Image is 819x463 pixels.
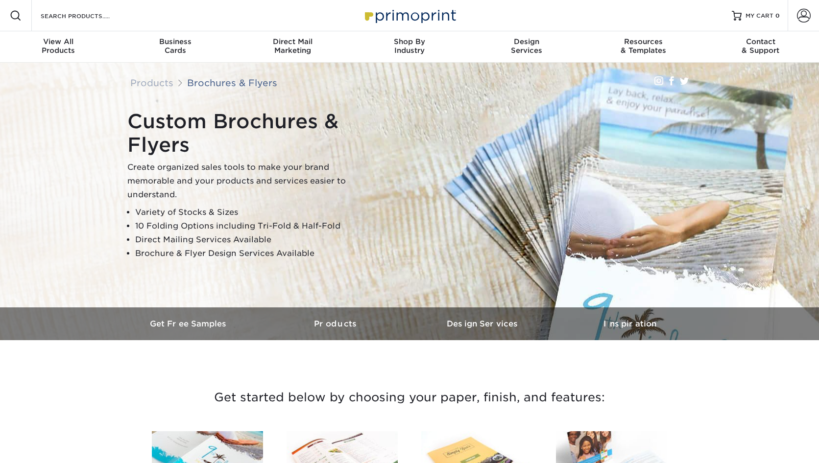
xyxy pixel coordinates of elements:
span: Shop By [351,37,468,46]
img: Primoprint [361,5,458,26]
div: Industry [351,37,468,55]
li: Brochure & Flyer Design Services Available [135,247,372,260]
span: Contact [702,37,819,46]
h3: Design Services [409,319,556,328]
span: Design [468,37,585,46]
h3: Get started below by choosing your paper, finish, and features: [123,375,696,419]
a: Get Free Samples [116,307,263,340]
p: Create organized sales tools to make your brand memorable and your products and services easier t... [127,161,372,202]
h3: Products [263,319,409,328]
a: Resources& Templates [585,31,702,63]
span: Resources [585,37,702,46]
div: Services [468,37,585,55]
li: Direct Mailing Services Available [135,233,372,247]
a: Products [130,77,173,88]
a: DesignServices [468,31,585,63]
div: & Support [702,37,819,55]
span: 0 [775,12,780,19]
a: Direct MailMarketing [234,31,351,63]
li: Variety of Stocks & Sizes [135,206,372,219]
div: & Templates [585,37,702,55]
span: Direct Mail [234,37,351,46]
a: Contact& Support [702,31,819,63]
a: Products [263,307,409,340]
a: BusinessCards [117,31,234,63]
input: SEARCH PRODUCTS..... [40,10,135,22]
a: Shop ByIndustry [351,31,468,63]
div: Cards [117,37,234,55]
h3: Get Free Samples [116,319,263,328]
div: Marketing [234,37,351,55]
a: Design Services [409,307,556,340]
li: 10 Folding Options including Tri-Fold & Half-Fold [135,219,372,233]
a: Brochures & Flyers [187,77,277,88]
h1: Custom Brochures & Flyers [127,110,372,157]
span: MY CART [746,12,773,20]
span: Business [117,37,234,46]
h3: Inspiration [556,319,703,328]
a: Inspiration [556,307,703,340]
